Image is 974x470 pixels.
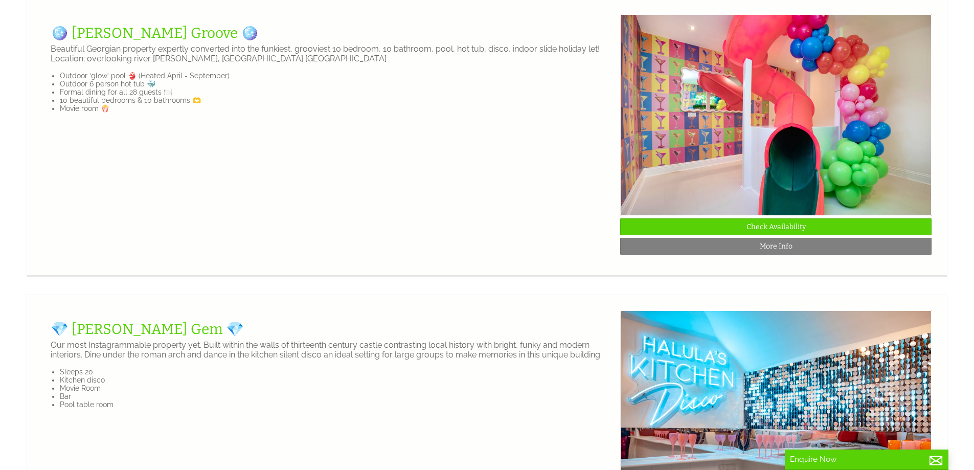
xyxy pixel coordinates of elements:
[60,376,612,384] li: Kitchen disco
[60,392,612,400] li: Bar
[60,104,612,113] li: Movie room 🍿
[60,368,612,376] li: Sleeps 20
[60,80,612,88] li: Outdoor 6 person hot tub 🐳
[621,14,932,216] img: GROOVE_-_LOW_res_25-01-02_10772.original.JPG
[51,340,612,360] p: Our most Instagrammable property yet. Built within the walls of thirteenth century castle contras...
[60,96,612,104] li: 10 beautiful bedrooms & 10 bathrooms 🫶
[51,321,244,338] a: 💎 [PERSON_NAME] Gem 💎
[60,72,612,80] li: Outdoor ‘glow’ pool 👙 (Heated April - September)
[51,44,612,63] p: Beautiful Georgian property expertly converted into the funkiest, grooviest 10 bedroom, 10 bathro...
[60,400,612,409] li: Pool table room
[60,88,612,96] li: Formal dining for all 28 guests 🍽️
[790,455,943,464] p: Enquire Now
[620,238,932,255] a: More Info
[60,384,612,392] li: Movie Room
[51,25,259,41] a: 🪩 [PERSON_NAME] Groove 🪩
[620,218,932,235] a: Check Availability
